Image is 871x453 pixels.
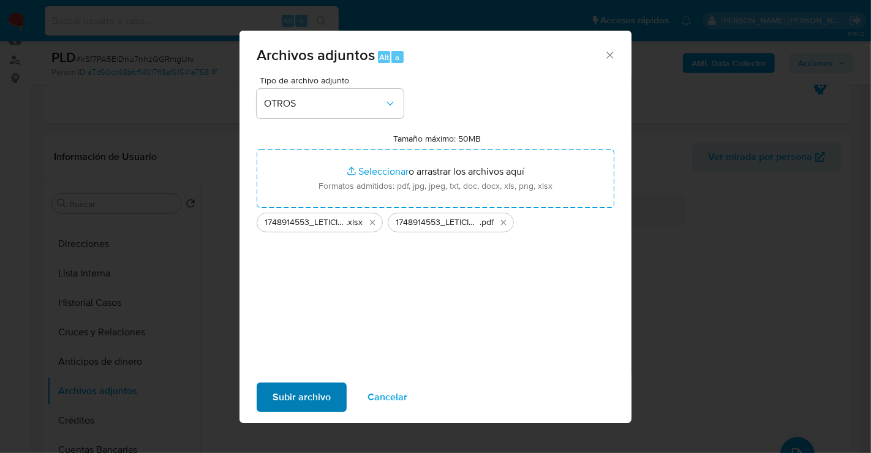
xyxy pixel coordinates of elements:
label: Tamaño máximo: 50MB [394,133,481,144]
button: OTROS [257,89,404,118]
span: .xlsx [346,216,363,229]
span: .pdf [480,216,494,229]
span: OTROS [264,97,384,110]
span: Alt [379,51,389,63]
button: Subir archivo [257,383,347,412]
button: Cancelar [352,383,423,412]
button: Eliminar 1748914553_LETICIA BOHORQUEZ DE LUNA_SEP25.xlsx [365,215,380,230]
button: Eliminar 1748914553_LETICIA BOHORQUEZ DE LUNA_SEP25.pdf [496,215,511,230]
span: a [395,51,399,63]
span: Cancelar [368,384,407,411]
span: Archivos adjuntos [257,44,375,66]
span: 1748914553_LETICIA [PERSON_NAME] DE LUNA_SEP25 [396,216,480,229]
span: Tipo de archivo adjunto [260,76,407,85]
span: 1748914553_LETICIA [PERSON_NAME] DE LUNA_SEP25 [265,216,346,229]
ul: Archivos seleccionados [257,208,614,232]
button: Cerrar [604,49,615,60]
span: Subir archivo [273,384,331,411]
